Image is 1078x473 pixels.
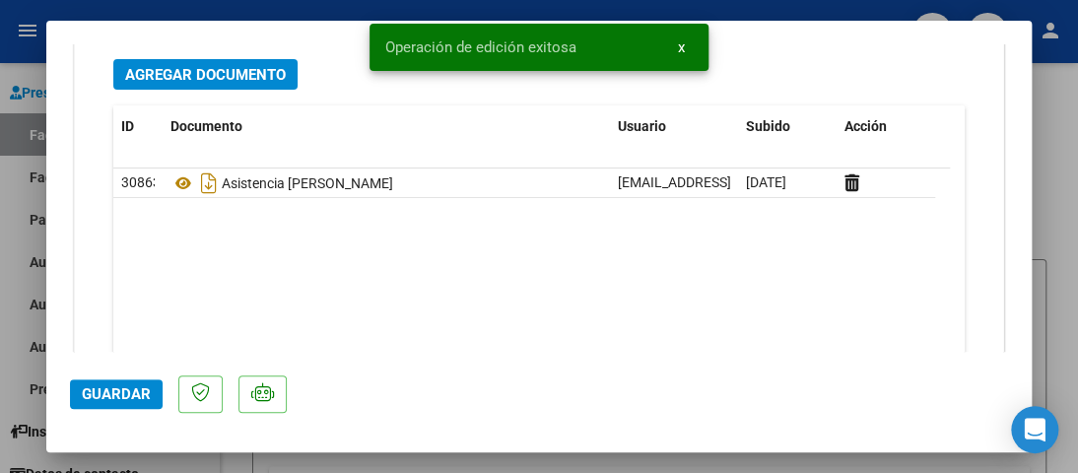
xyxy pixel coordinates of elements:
span: Agregar Documento [125,66,286,84]
div: Open Intercom Messenger [1011,406,1058,453]
span: Asistencia [PERSON_NAME] [170,175,393,191]
div: DOCUMENTACIÓN RESPALDATORIA [75,44,1003,447]
i: Descargar documento [196,168,222,199]
span: Guardar [82,385,151,403]
span: ID [121,118,134,134]
datatable-header-cell: Acción [837,105,935,148]
datatable-header-cell: ID [113,105,163,148]
span: Subido [746,118,790,134]
button: Guardar [70,379,163,409]
button: x [662,30,701,65]
button: Agregar Documento [113,59,298,90]
datatable-header-cell: Documento [163,105,610,148]
span: Documento [170,118,242,134]
span: 30863 [121,174,161,190]
span: [EMAIL_ADDRESS][DOMAIN_NAME] - [PERSON_NAME] [618,174,952,190]
span: Acción [844,118,887,134]
span: Usuario [618,118,666,134]
datatable-header-cell: Usuario [610,105,738,148]
span: x [678,38,685,56]
span: [DATE] [746,174,786,190]
datatable-header-cell: Subido [738,105,837,148]
span: Operación de edición exitosa [385,37,576,57]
